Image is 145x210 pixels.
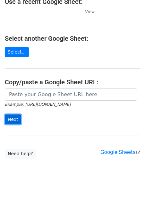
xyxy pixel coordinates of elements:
[79,9,95,14] a: View
[85,9,95,14] small: View
[5,47,29,57] a: Select...
[5,35,140,42] h4: Select another Google Sheet:
[5,88,137,101] input: Paste your Google Sheet URL here
[5,78,140,86] h4: Copy/paste a Google Sheet URL:
[5,114,21,124] input: Next
[5,149,36,159] a: Need help?
[5,102,71,107] small: Example: [URL][DOMAIN_NAME]
[100,149,140,155] a: Google Sheets
[113,179,145,210] iframe: Chat Widget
